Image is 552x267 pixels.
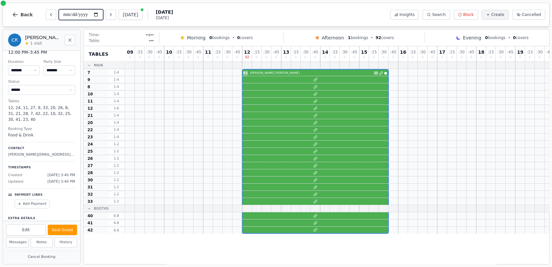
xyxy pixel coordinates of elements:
span: : 45 [195,50,201,54]
span: 09 [127,50,133,54]
span: 1 - 2 [109,142,124,147]
button: Previous day [46,9,56,20]
span: 11 [205,50,211,54]
span: 0 [431,56,433,59]
span: 1 - 2 [109,192,124,197]
span: covers [237,35,253,40]
span: [PERSON_NAME] [PERSON_NAME] [250,71,372,76]
span: covers [375,35,394,40]
span: : 30 [302,50,309,54]
span: Search [432,12,445,17]
span: 0 [402,56,404,59]
span: 0 [237,35,240,40]
button: Close [65,35,75,45]
dt: Booking Type [8,126,75,132]
span: 25 [87,149,93,154]
span: 28 [87,170,93,176]
span: [DATE] [156,9,173,15]
span: : 15 [215,50,221,54]
span: • [371,35,373,40]
span: 40 [87,213,93,218]
span: : 30 [497,50,504,54]
span: 0 [304,56,306,59]
button: Messages [6,237,29,247]
button: History [55,237,77,247]
span: : 15 [449,50,455,54]
dt: Duration [8,59,40,65]
span: Cancelled [522,12,541,17]
span: 0 [129,56,131,59]
span: 1 - 4 [109,77,124,82]
span: bookings [209,35,230,40]
span: 1 - 4 [109,70,124,75]
span: 0 [421,56,423,59]
span: : 45 [351,50,357,54]
button: Create [482,10,508,20]
span: 0 [412,56,414,59]
span: Back [20,12,33,17]
span: 0 [392,56,394,59]
span: 7 [87,70,90,75]
span: 1 - 6 [109,106,124,111]
dd: 12, 24, 11, 27, 9, 33, 20, 26, 8, 31, 21, 28, 7, 42, 22, 10, 32, 25, 30, 41, 23, 40 [8,105,75,122]
span: 0 [177,56,179,59]
p: Timestamps [8,165,75,170]
span: 19 [517,50,523,54]
span: 0 [499,56,501,59]
div: CR [8,34,21,47]
span: : 30 [458,50,465,54]
span: 21 [87,113,93,118]
span: : 15 [254,50,260,54]
span: : 45 [312,50,318,54]
span: Created [8,173,22,178]
span: 0 [363,56,365,59]
span: 0 [470,56,472,59]
span: 0 [236,56,238,59]
button: Add Payment [15,200,49,208]
span: : 30 [146,50,152,54]
span: Tables [89,51,109,57]
p: Payment Links [15,193,43,197]
span: 32 [87,192,93,197]
span: : 30 [419,50,426,54]
span: 0 [519,56,521,59]
span: [DATE] 3:40 PM [47,173,75,178]
p: [PERSON_NAME][EMAIL_ADDRESS][PERSON_NAME][DOMAIN_NAME] [8,152,75,158]
span: Block [463,12,474,17]
button: Seat Guest [48,225,77,235]
span: : 45 [429,50,435,54]
dt: Status [8,79,75,85]
span: 92 [375,35,381,40]
span: 0 [295,56,296,59]
span: 0 [197,56,199,59]
span: 6 - 8 [109,220,124,225]
span: 22 [374,71,378,75]
span: 11 [87,99,93,104]
p: Contact [8,146,75,151]
span: 9 [87,77,90,82]
span: 10 [87,91,93,97]
span: : 15 [371,50,377,54]
span: 0 [314,56,316,59]
span: 1 - 4 [109,113,124,118]
span: 0 [226,56,228,59]
span: : 15 [293,50,299,54]
button: Block [454,10,478,20]
span: 22 [87,127,93,133]
button: Cancelled [512,10,545,20]
dt: Party Size [44,59,75,65]
span: Booths [94,206,109,211]
span: 0 [513,35,516,40]
span: 10 [166,50,172,54]
span: : 15 [410,50,416,54]
span: 0 [441,56,443,59]
span: • [232,35,234,40]
span: 23 [87,134,93,140]
span: 12 [244,50,250,54]
span: : 15 [488,50,494,54]
span: Insights [400,12,415,17]
span: 17 [439,50,445,54]
span: 0 [382,56,384,59]
span: 1 - 4 [109,91,124,96]
span: : 45 [390,50,396,54]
